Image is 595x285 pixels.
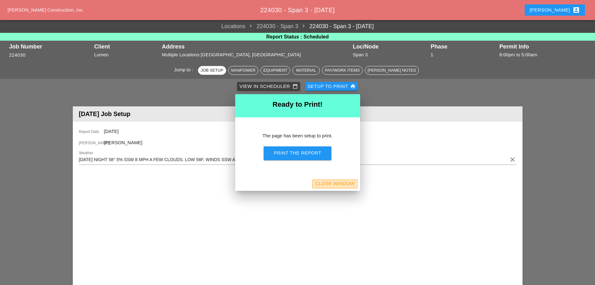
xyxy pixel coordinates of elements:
span: 224030 - Span 3 - [DATE] [260,7,335,13]
div: View in Scheduler [240,83,298,90]
button: 224030 [9,52,26,59]
div: Phase [431,43,496,50]
p: The page has been setup to print. [250,132,345,140]
div: 8:00pm to 5:00am [499,51,586,59]
div: Multiple Locations [GEOGRAPHIC_DATA], [GEOGRAPHIC_DATA] [162,51,350,59]
div: Job Setup [201,67,223,74]
span: Report Date [79,129,104,135]
button: Manpower [228,66,258,75]
div: Client [94,43,159,50]
div: Manpower [231,67,255,74]
button: Material [292,66,320,75]
span: Jump to : [174,67,196,72]
span: [PERSON_NAME] [79,140,104,146]
div: Equipment [263,67,287,74]
div: Pay/Work Items [325,67,359,74]
a: Locations [221,22,245,31]
header: [DATE] Job Setup [73,106,523,122]
div: Job Number [9,43,91,50]
a: View in Scheduler [237,82,300,91]
i: print [350,84,355,89]
input: Weather [79,155,508,165]
div: Loc/Node [353,43,428,50]
div: 1 [431,51,496,59]
span: 224030 - Span 3 [245,22,298,31]
div: Address [162,43,350,50]
div: Close Window [315,180,355,187]
div: [PERSON_NAME] [530,6,580,14]
button: Setup to Print [305,82,358,91]
span: [PERSON_NAME] [104,140,142,145]
div: Lumen [94,51,159,59]
button: [PERSON_NAME] [525,4,585,16]
div: [PERSON_NAME] Notes [368,67,416,74]
div: Span 3 [353,51,428,59]
i: clear [509,156,516,163]
i: calendar_today [293,84,298,89]
i: account_box [573,6,580,14]
button: Close Window [312,180,357,188]
button: Pay/Work Items [322,66,362,75]
h2: Ready to Print! [240,99,355,110]
button: Equipment [260,66,290,75]
button: Print the Report [264,146,331,160]
span: [DATE] [104,129,119,134]
button: [PERSON_NAME] Notes [365,66,419,75]
div: Print the Report [274,150,321,157]
a: [PERSON_NAME] Construction, Inc. [7,7,84,13]
button: Job Setup [198,66,226,75]
div: Material [295,67,317,74]
div: Setup to Print [308,83,356,90]
a: 224030 - Span 3 - [DATE] [298,22,374,31]
div: Permit Info [499,43,586,50]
